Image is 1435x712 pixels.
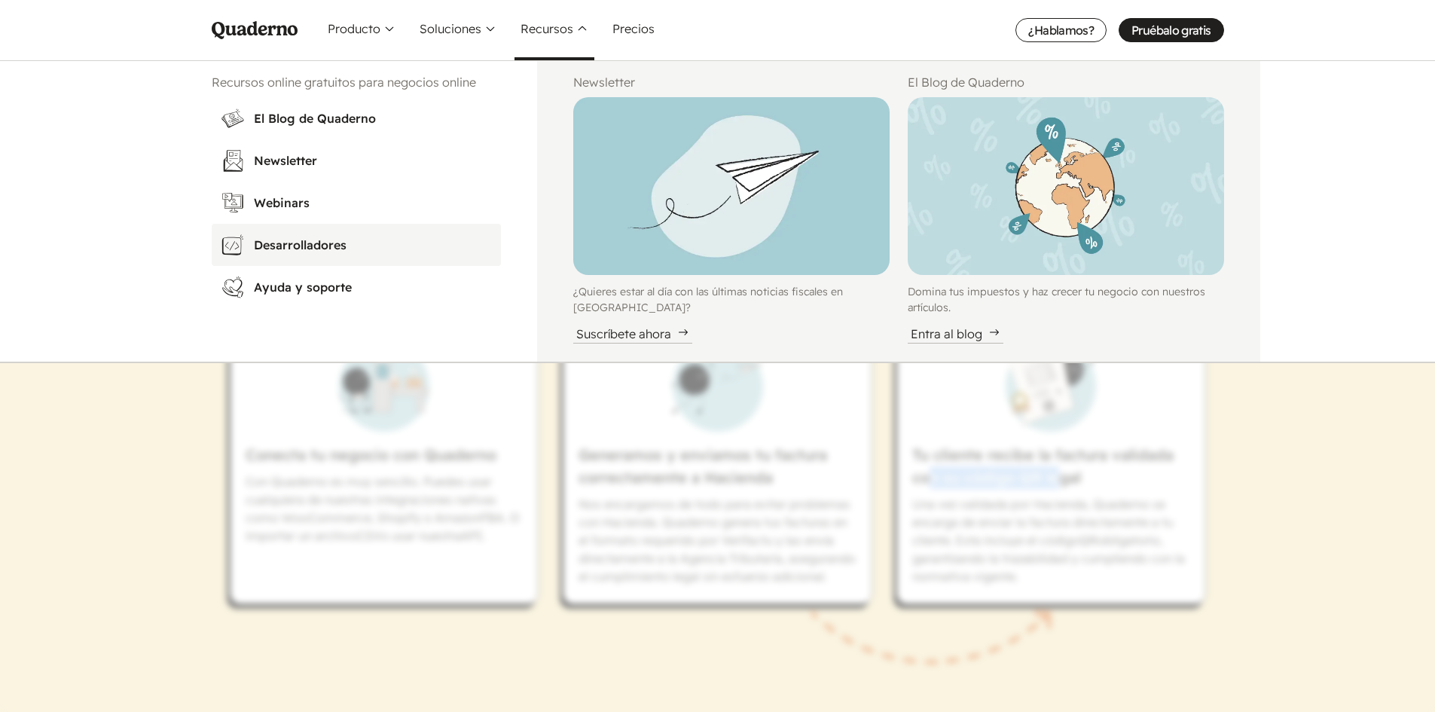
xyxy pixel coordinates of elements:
a: Ayuda y soporte [212,266,501,308]
h2: Newsletter [573,73,890,91]
p: Domina tus impuestos y haz crecer tu negocio con nuestros artículos. [908,284,1224,316]
a: ¿Hablamos? [1015,18,1107,42]
img: Paper plain illustration [573,97,890,275]
h3: Desarrolladores [254,236,492,254]
a: Paper plain illustration¿Quieres estar al día con las últimas noticias fiscales en [GEOGRAPHIC_DA... [573,97,890,344]
h3: Ayuda y soporte [254,278,492,296]
a: El Blog de Quaderno [212,97,501,139]
a: Webinars [212,182,501,224]
h3: Webinars [254,194,492,212]
a: Desarrolladores [212,224,501,266]
a: Pruébalo gratis [1119,18,1223,42]
a: Newsletter [212,139,501,182]
div: Suscríbete ahora [573,325,692,344]
a: Illustration of Worldwide Tax GuidesDomina tus impuestos y haz crecer tu negocio con nuestros art... [908,97,1224,344]
p: ¿Quieres estar al día con las últimas noticias fiscales en [GEOGRAPHIC_DATA]? [573,284,890,316]
img: Illustration of Worldwide Tax Guides [908,97,1224,275]
div: Entra al blog [908,325,1003,344]
h2: Recursos online gratuitos para negocios online [212,73,501,91]
h3: Newsletter [254,151,492,170]
h3: El Blog de Quaderno [254,109,492,127]
h2: El Blog de Quaderno [908,73,1224,91]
